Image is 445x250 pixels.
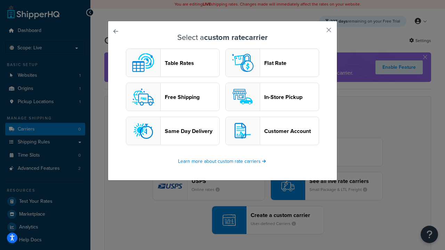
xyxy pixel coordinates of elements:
a: Learn more about custom rate carriers [178,158,267,165]
h3: Select a [126,33,319,42]
strong: custom rate carrier [204,32,268,43]
button: flat logoFlat Rate [225,49,319,77]
header: Same Day Delivery [165,128,219,134]
img: pickup logo [229,83,257,111]
header: Free Shipping [165,94,219,100]
img: customerAccount logo [229,117,257,145]
button: pickup logoIn-Store Pickup [225,83,319,111]
header: Customer Account [264,128,319,134]
button: sameday logoSame Day Delivery [126,117,220,145]
img: flat logo [229,49,257,77]
header: Table Rates [165,60,219,66]
button: customerAccount logoCustomer Account [225,117,319,145]
img: free logo [129,83,157,111]
header: In-Store Pickup [264,94,319,100]
button: free logoFree Shipping [126,83,220,111]
img: custom logo [129,49,157,77]
header: Flat Rate [264,60,319,66]
img: sameday logo [129,117,157,145]
button: custom logoTable Rates [126,49,220,77]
